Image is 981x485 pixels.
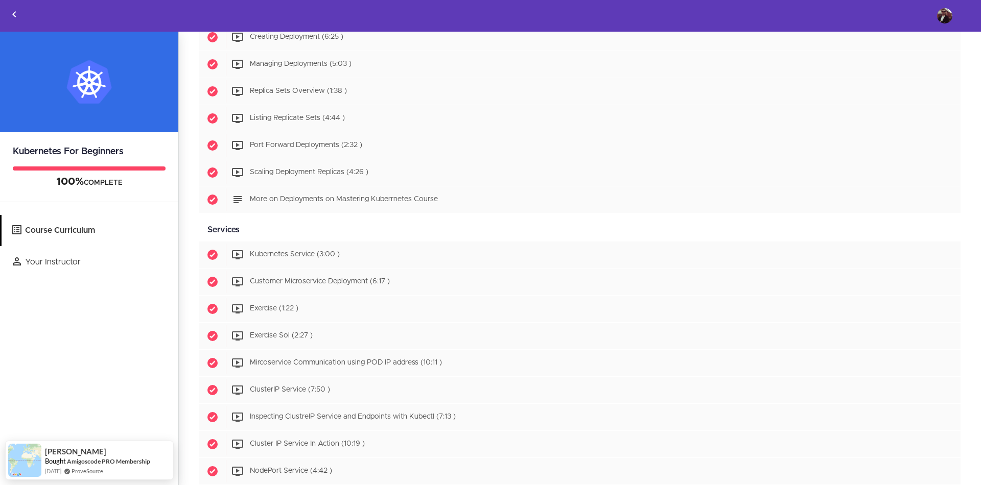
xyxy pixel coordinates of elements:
a: Completed item Exercise (1:22 ) [199,296,961,322]
svg: Back to courses [8,8,20,20]
span: Completed item [199,296,226,322]
a: Completed item Replica Sets Overview (1:38 ) [199,78,961,105]
span: Completed item [199,323,226,349]
a: Completed item Scaling Deployment Replicas (4:26 ) [199,159,961,186]
a: Completed item Inspecting ClustreIP Service and Endpoints with Kubectl (7:13 ) [199,404,961,430]
span: Completed item [199,377,226,403]
span: Bought [45,457,66,465]
a: Course Curriculum [2,215,178,246]
span: Exercise Sol (2:27 ) [250,332,313,339]
span: Customer Microservice Deployment (6:17 ) [250,278,390,285]
span: Completed item [199,105,226,132]
span: Completed item [199,350,226,376]
a: Completed item Creating Deployment (6:25 ) [199,24,961,51]
a: Completed item Mircoservice Communication using POD IP address (10:11 ) [199,350,961,376]
a: Completed item Listing Replicate Sets (4:44 ) [199,105,961,132]
a: Completed item Customer Microservice Deployment (6:17 ) [199,269,961,295]
a: Back to courses [1,1,28,31]
span: [DATE] [45,467,61,475]
span: Scaling Deployment Replicas (4:26 ) [250,169,368,176]
div: Services [199,219,961,241]
a: Amigoscode PRO Membership [67,457,150,466]
a: Completed item Managing Deployments (5:03 ) [199,51,961,78]
span: 100% [56,177,84,187]
span: More on Deployments on Mastering Kuberrnetes Course [250,196,438,203]
span: Completed item [199,241,226,268]
span: Inspecting ClustreIP Service and Endpoints with Kubectl (7:13 ) [250,414,456,421]
span: Mircoservice Communication using POD IP address (10:11 ) [250,359,442,367]
a: Completed item Port Forward Deployments (2:32 ) [199,132,961,159]
span: Completed item [199,132,226,159]
a: Completed item Kubernetes Service (3:00 ) [199,241,961,268]
span: Replica Sets Overview (1:38 ) [250,88,347,95]
div: COMPLETE [13,176,166,189]
a: Completed item Cluster IP Service In Action (10:19 ) [199,431,961,457]
a: ProveSource [72,467,103,475]
span: [PERSON_NAME] [45,447,106,456]
span: Completed item [199,78,226,105]
span: Managing Deployments (5:03 ) [250,61,352,68]
span: Exercise (1:22 ) [250,305,298,312]
a: Your Instructor [2,247,178,278]
span: Completed item [199,159,226,186]
span: NodePort Service (4:42 ) [250,468,332,475]
span: Completed item [199,269,226,295]
span: Creating Deployment (6:25 ) [250,34,343,41]
span: ClusterIP Service (7:50 ) [250,386,330,394]
span: Completed item [199,458,226,484]
span: Completed item [199,404,226,430]
span: Port Forward Deployments (2:32 ) [250,142,362,149]
span: Cluster IP Service In Action (10:19 ) [250,441,365,448]
span: Kubernetes Service (3:00 ) [250,251,340,258]
span: Listing Replicate Sets (4:44 ) [250,115,345,122]
img: franzlocarno@gmail.com [937,8,952,23]
a: Completed item NodePort Service (4:42 ) [199,458,961,484]
span: Completed item [199,51,226,78]
span: Completed item [199,186,226,213]
a: Completed item More on Deployments on Mastering Kuberrnetes Course [199,186,961,213]
a: Completed item ClusterIP Service (7:50 ) [199,377,961,403]
span: Completed item [199,431,226,457]
img: provesource social proof notification image [8,444,41,477]
a: Completed item Exercise Sol (2:27 ) [199,323,961,349]
span: Completed item [199,24,226,51]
